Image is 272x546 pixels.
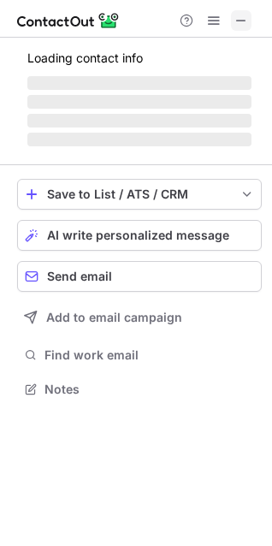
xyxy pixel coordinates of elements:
[47,228,229,242] span: AI write personalized message
[27,133,251,146] span: ‌
[17,377,262,401] button: Notes
[47,187,232,201] div: Save to List / ATS / CRM
[46,311,182,324] span: Add to email campaign
[47,270,112,283] span: Send email
[17,179,262,210] button: save-profile-one-click
[44,347,255,363] span: Find work email
[17,220,262,251] button: AI write personalized message
[17,10,120,31] img: ContactOut v5.3.10
[17,343,262,367] button: Find work email
[17,302,262,333] button: Add to email campaign
[27,95,251,109] span: ‌
[27,76,251,90] span: ‌
[27,51,251,65] p: Loading contact info
[44,382,255,397] span: Notes
[27,114,251,128] span: ‌
[17,261,262,292] button: Send email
